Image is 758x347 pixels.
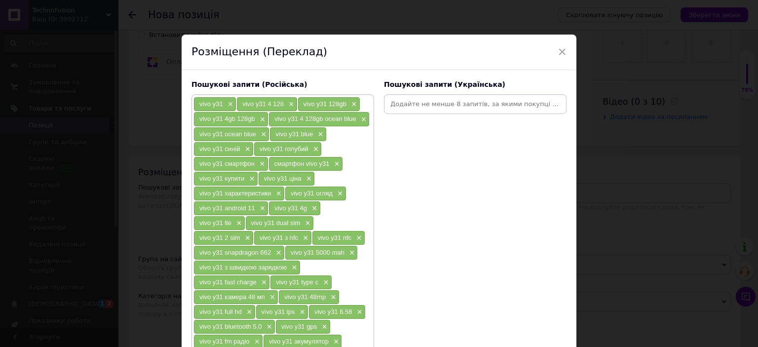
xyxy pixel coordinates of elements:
[269,338,329,345] span: vivo y31 акумулятор
[384,80,505,88] span: Пошукові запити (Українська)
[10,26,434,37] p: Витриный вариант, возможны небольшие потертости, не влияющие на работу устройства.
[199,160,255,167] span: vivo y31 смартфон
[335,190,343,198] span: ×
[274,204,307,212] span: vivo y31 4g
[199,264,287,271] span: vivo y31 з швидкою зарядкою
[303,219,310,228] span: ×
[10,116,27,123] strong: Цвет:
[258,204,265,213] span: ×
[264,323,272,331] span: ×
[260,145,308,153] span: vivo y31 голубий
[10,43,434,74] p: — это современный смартфон с ярким дисплеем, высокой производительностью и емким аккумулятором, к...
[242,145,250,154] span: ×
[303,100,346,108] span: vivo y31 128gb
[10,105,434,135] p: Vivo Y31 Ocean Blue (Синий) Android 11
[199,293,265,301] span: vivo y31 камера 48 мп
[349,100,357,109] span: ×
[242,234,250,242] span: ×
[386,97,565,112] input: Додайте не менше 8 запитів, за якими покупці шукатимуть товар
[301,234,308,242] span: ×
[259,130,266,139] span: ×
[291,249,344,256] span: vivo y31 5000 mah
[10,88,434,97] h3: Основные характеристики
[260,234,298,241] span: vivo y31 з nfc
[257,160,265,168] span: ×
[10,44,37,51] strong: Vivo Y31
[318,234,352,241] span: vivo y31 nfc
[328,293,336,302] span: ×
[289,264,297,272] span: ×
[10,10,434,19] h3: Смартфон
[182,35,576,70] div: Розміщення (Переклад)
[10,106,37,113] strong: Модель:
[347,249,355,257] span: ×
[258,116,265,124] span: ×
[355,308,363,316] span: ×
[275,130,313,138] span: vivo y31 blue
[284,293,326,301] span: vivo y31 48mp
[234,219,242,228] span: ×
[244,308,252,316] span: ×
[199,323,262,330] span: vivo y31 bluetooth 5.0
[309,204,317,213] span: ×
[242,100,284,108] span: vivo y31 4 128
[273,190,281,198] span: ×
[262,308,295,315] span: vivo y31 ips
[267,293,275,302] span: ×
[259,278,267,287] span: ×
[199,338,250,345] span: vivo y31 fm радіо
[199,219,231,227] span: vivo y31 lte
[46,10,158,18] strong: Vivo Y31 4/128GB (Ocean Blue)
[199,130,256,138] span: vivo y31 ocean blue
[319,323,327,331] span: ×
[199,278,257,286] span: vivo y31 fast charge
[226,100,233,109] span: ×
[359,116,367,124] span: ×
[304,175,312,183] span: ×
[252,338,260,346] span: ×
[199,115,255,122] span: vivo y31 4gb 128gb
[331,338,339,346] span: ×
[281,323,317,330] span: vivo y31 gps
[273,249,281,257] span: ×
[98,65,134,72] strong: Ocean Blue
[274,160,330,167] span: смартфон vivo y31
[354,234,362,242] span: ×
[311,145,319,154] span: ×
[199,249,271,256] span: vivo y31 snapdragon 662
[276,278,318,286] span: vivo y31 type c
[274,115,356,122] span: vivo y31 4 128gb ocean blue
[199,234,240,241] span: vivo y31 2 sim
[314,308,352,315] span: vivo y31 6.58
[191,80,307,88] span: Пошукові запити (Російська)
[315,130,323,139] span: ×
[251,219,301,227] span: vivo y31 dual sim
[199,308,242,315] span: vivo y31 full hd
[247,175,255,183] span: ×
[558,43,567,60] span: ×
[199,204,255,212] span: vivo y31 android 11
[332,160,340,168] span: ×
[199,190,271,197] span: vivo y31 характеристики
[199,100,223,108] span: vivo y31
[199,175,244,182] span: vivo y31 купити
[321,278,329,287] span: ×
[264,175,302,182] span: vivo y31 ціна
[291,190,333,197] span: vivo y31 огляд
[199,145,240,153] span: vivo y31 синій
[297,308,305,316] span: ×
[286,100,294,109] span: ×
